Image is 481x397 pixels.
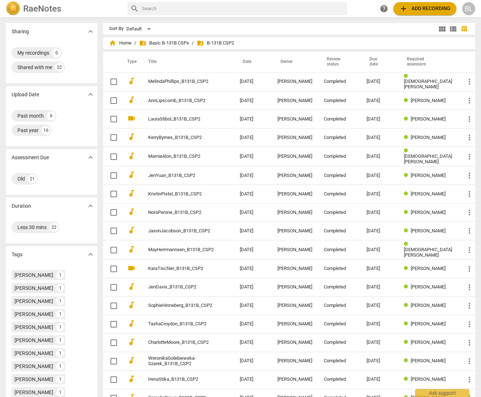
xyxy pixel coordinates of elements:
[28,174,37,183] div: 21
[411,358,446,363] span: [PERSON_NAME]
[404,116,411,122] span: Review status: completed
[126,23,153,35] div: Default
[324,210,355,215] div: Completed
[449,25,457,33] span: view_list
[12,91,39,98] p: Upload Date
[367,154,392,159] div: [DATE]
[121,52,139,72] th: Type
[139,52,234,72] th: Title
[277,191,312,197] div: [PERSON_NAME]
[367,98,392,104] div: [DATE]
[12,202,31,210] p: Duration
[461,25,468,32] span: table_chart
[465,375,474,384] span: more_vert
[23,4,61,14] h2: RaeNotes
[85,89,96,100] button: Show more
[367,266,392,271] div: [DATE]
[148,98,214,104] a: AnnLipscomb_B131B_CSP2
[324,117,355,122] div: Completed
[404,284,411,290] span: Review status: completed
[324,377,355,382] div: Completed
[277,247,312,253] div: [PERSON_NAME]
[377,2,390,15] a: Help
[148,247,214,253] a: MayHerrmannsen_B131B_CSP2
[127,152,136,160] span: audiotrack
[127,132,136,141] span: audiotrack
[85,152,96,163] button: Show more
[411,191,446,197] span: [PERSON_NAME]
[234,147,272,166] td: [DATE]
[234,110,272,128] td: [DATE]
[127,170,136,179] span: audiotrack
[14,284,53,292] div: [PERSON_NAME]
[411,210,446,215] span: [PERSON_NAME]
[324,154,355,159] div: Completed
[367,210,392,215] div: [DATE]
[367,79,392,84] div: [DATE]
[367,228,392,234] div: [DATE]
[411,116,446,122] span: [PERSON_NAME]
[234,240,272,260] td: [DATE]
[277,358,312,364] div: [PERSON_NAME]
[411,266,446,271] span: [PERSON_NAME]
[86,202,95,210] span: expand_more
[404,79,452,89] span: [DEMOGRAPHIC_DATA][PERSON_NAME]
[127,189,136,198] span: audiotrack
[234,128,272,147] td: [DATE]
[465,265,474,273] span: more_vert
[411,284,446,290] span: [PERSON_NAME]
[404,173,411,178] span: Review status: completed
[14,389,53,396] div: [PERSON_NAME]
[42,126,50,135] div: 16
[277,377,312,382] div: [PERSON_NAME]
[86,153,95,162] span: expand_more
[380,4,388,13] span: help
[465,152,474,161] span: more_vert
[12,251,22,258] p: Tags
[86,90,95,99] span: expand_more
[465,133,474,142] span: more_vert
[411,135,446,140] span: [PERSON_NAME]
[404,228,411,233] span: Review status: completed
[12,154,49,161] p: Assessment Due
[448,24,459,34] button: List view
[415,389,469,397] div: Ask support
[367,284,392,290] div: [DATE]
[127,245,136,254] span: audiotrack
[127,338,136,346] span: audiotrack
[130,4,139,13] span: search
[12,28,29,35] p: Sharing
[127,96,136,104] span: audiotrack
[56,362,64,370] div: 1
[127,207,136,216] span: audiotrack
[277,173,312,178] div: [PERSON_NAME]
[404,266,411,271] span: Review status: completed
[411,98,446,103] span: [PERSON_NAME]
[324,228,355,234] div: Completed
[17,175,25,182] div: Old
[438,25,447,33] span: view_module
[465,77,474,86] span: more_vert
[17,49,49,56] div: My recordings
[367,135,392,140] div: [DATE]
[148,154,214,159] a: MarnieAlon_B131B_CSP2
[324,135,355,140] div: Completed
[361,52,398,72] th: Due date
[148,303,214,308] a: SophieHinneberg_B131B_CSP2
[411,321,446,326] span: [PERSON_NAME]
[142,3,344,14] input: Search
[324,173,355,178] div: Completed
[127,356,136,365] span: audiotrack
[234,166,272,185] td: [DATE]
[197,39,234,47] span: B-131B CSP2
[277,117,312,122] div: [PERSON_NAME]
[324,340,355,345] div: Completed
[127,282,136,291] span: audiotrack
[367,247,392,253] div: [DATE]
[197,39,204,47] span: folder_shared
[404,321,411,326] span: Review status: completed
[234,203,272,222] td: [DATE]
[56,323,64,331] div: 1
[56,297,64,305] div: 1
[6,1,122,16] a: LogoRaeNotes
